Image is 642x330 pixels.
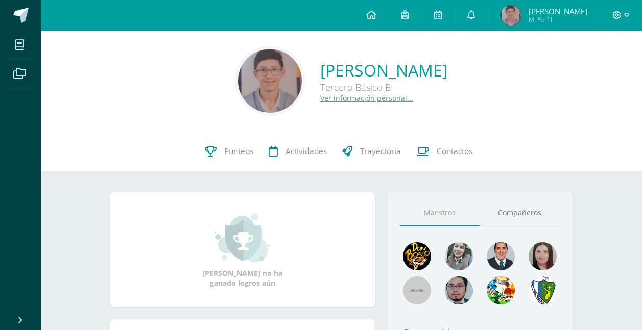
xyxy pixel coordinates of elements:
span: Contactos [437,146,472,157]
span: Actividades [286,146,327,157]
a: Ver información personal... [320,93,413,103]
a: Contactos [409,131,480,172]
div: Tercero Básico B [320,81,447,93]
img: 9ccb69e3c28bfc63e59a54b2b2b28f1c.png [501,5,521,26]
img: 67c3d6f6ad1c930a517675cdc903f95f.png [529,242,557,270]
span: Punteos [224,146,253,157]
span: [PERSON_NAME] [529,6,587,16]
img: 29fc2a48271e3f3676cb2cb292ff2552.png [403,242,431,270]
span: Trayectoria [360,146,401,157]
a: Punteos [197,131,261,172]
img: achievement_small.png [215,212,270,263]
a: Trayectoria [335,131,409,172]
img: d0e54f245e8330cebada5b5b95708334.png [445,276,473,304]
a: Compañeros [480,200,560,226]
img: 55x55 [403,276,431,304]
img: 45bd7986b8947ad7e5894cbc9b781108.png [445,242,473,270]
img: 0de8997e057c8abd38ff3f34198f24df.png [238,49,302,113]
img: 6e7c8ff660ca3d407ab6d57b0593547c.png [529,276,557,304]
a: Actividades [261,131,335,172]
span: Mi Perfil [529,15,587,24]
a: [PERSON_NAME] [320,59,447,81]
a: Maestros [400,200,480,226]
img: eec80b72a0218df6e1b0c014193c2b59.png [487,242,515,270]
div: [PERSON_NAME] no ha ganado logros aún [192,212,294,288]
img: a43eca2235894a1cc1b3d6ce2f11d98a.png [487,276,515,304]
